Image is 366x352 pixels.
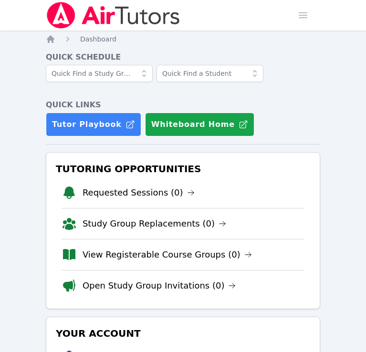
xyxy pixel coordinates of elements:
[80,34,116,44] a: Dashboard
[46,2,181,29] img: Air Tutors
[83,279,236,292] a: Open Study Group Invitations (0)
[83,217,226,230] a: Study Group Replacements (0)
[46,99,320,111] h4: Quick Links
[46,34,320,44] nav: Breadcrumb
[83,248,252,261] a: View Registerable Course Groups (0)
[46,65,153,82] input: Quick Find a Study Group
[145,113,254,136] button: Whiteboard Home
[157,65,263,82] input: Quick Find a Student
[46,113,141,136] a: Tutor Playbook
[80,35,116,43] span: Dashboard
[54,160,312,177] h3: Tutoring Opportunities
[83,186,195,199] a: Requested Sessions (0)
[54,325,312,342] h3: Your Account
[46,52,320,63] h4: Quick Schedule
